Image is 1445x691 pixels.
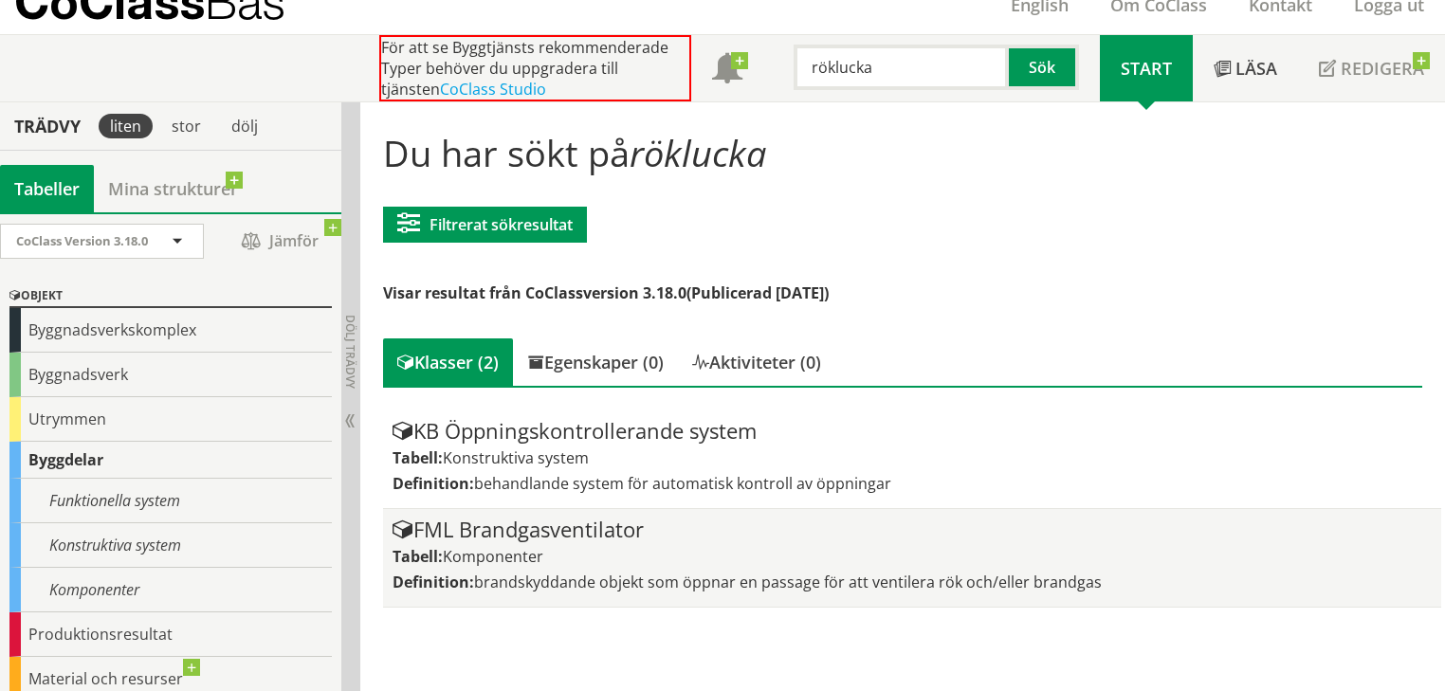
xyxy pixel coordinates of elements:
span: Jämför [223,225,337,258]
div: dölj [220,114,269,138]
span: Notifikationer [712,55,742,85]
div: Klasser (2) [383,338,513,386]
div: Egenskaper (0) [513,338,678,386]
div: Konstruktiva system [9,523,332,568]
span: Start [1121,57,1172,80]
div: stor [160,114,212,138]
div: FML Brandgasventilator [393,518,1433,541]
span: brandskyddande objekt som öppnar en passage för att ventilera rök och/eller brandgas [474,572,1102,592]
span: Visar resultat från CoClassversion 3.18.0 [383,282,686,303]
span: Konstruktiva system [443,447,589,468]
div: liten [99,114,153,138]
div: Byggnadsverkskomplex [9,308,332,353]
div: Byggnadsverk [9,353,332,397]
span: behandlande system för automatisk kontroll av öppningar [474,473,891,494]
div: Komponenter [9,568,332,612]
label: Definition: [393,473,474,494]
label: Tabell: [393,546,443,567]
span: Dölj trädvy [342,315,358,389]
label: Tabell: [393,447,443,468]
div: Byggdelar [9,442,332,479]
div: KB Öppningskontrollerande system [393,420,1433,443]
div: Aktiviteter (0) [678,338,835,386]
button: Sök [1009,45,1079,90]
a: Start [1100,35,1193,101]
a: Mina strukturer [94,165,252,212]
a: Redigera [1298,35,1445,101]
span: Komponenter [443,546,543,567]
a: Läsa [1193,35,1298,101]
span: röklucka [630,128,766,177]
span: CoClass Version 3.18.0 [16,232,148,249]
div: Trädvy [4,116,91,136]
input: Sök [794,45,1009,90]
h1: Du har sökt på [383,132,1423,173]
button: Filtrerat sökresultat [383,207,587,243]
a: CoClass Studio [440,79,546,100]
div: För att se Byggtjänsts rekommenderade Typer behöver du uppgradera till tjänsten [379,35,691,101]
span: (Publicerad [DATE]) [686,282,829,303]
div: Produktionsresultat [9,612,332,657]
div: Funktionella system [9,479,332,523]
div: Objekt [9,285,332,308]
span: Läsa [1235,57,1277,80]
span: Redigera [1341,57,1424,80]
div: Utrymmen [9,397,332,442]
label: Definition: [393,572,474,592]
